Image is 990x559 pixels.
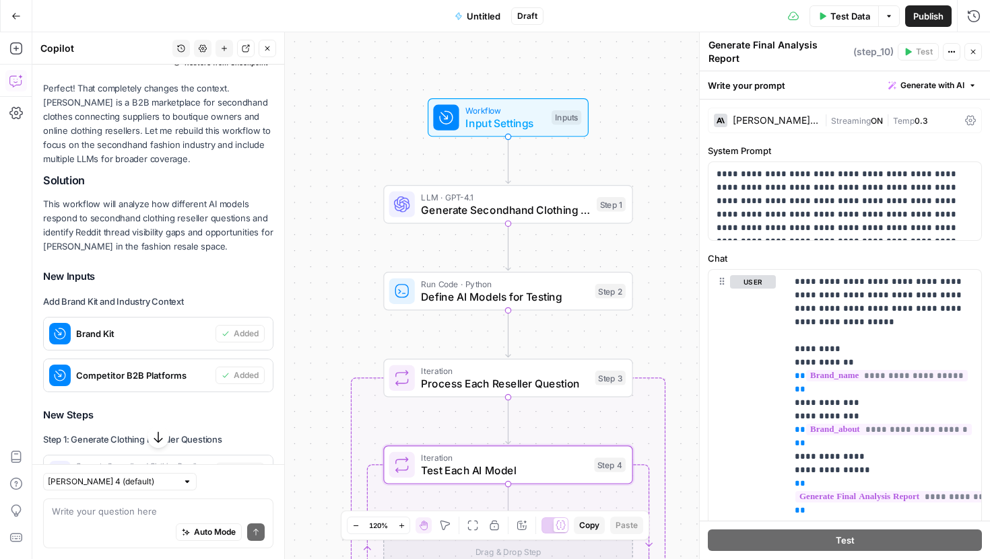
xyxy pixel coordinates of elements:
label: Chat [708,252,982,265]
span: Test Data [830,9,870,23]
span: Publish [913,9,944,23]
span: 120% [369,520,388,531]
button: Generate with AI [883,77,982,94]
span: Auto Mode [194,526,236,538]
span: Test [916,46,933,58]
button: Auto Mode [176,523,242,541]
g: Edge from step_4 to step_4-iteration-ghost [506,484,510,531]
button: Paste [610,517,643,534]
span: Competitor B2B Platforms [76,369,210,382]
span: Added [234,328,259,340]
span: Process Each Reseller Question [421,375,589,392]
button: Publish [905,5,952,27]
div: IterationTest Each AI ModelStep 4 [383,445,632,484]
button: Test [708,529,982,551]
span: ( step_10 ) [853,45,894,59]
g: Edge from step_2 to step_3 [506,310,510,357]
h3: New Inputs [43,268,273,286]
input: Claude Sonnet 4 (default) [48,475,177,488]
p: This workflow will analyze how different AI models respond to secondhand clothing reseller questi... [43,197,273,254]
div: Run Code · PythonDefine AI Models for TestingStep 2 [383,272,632,310]
div: IterationProcess Each Reseller QuestionStep 3 [383,359,632,397]
div: Step 3 [595,371,626,385]
span: | [824,113,831,126]
h2: Solution [43,174,273,187]
button: Test [898,43,939,61]
span: Define AI Models for Testing [421,289,589,305]
p: Perfect! That completely changes the context. [PERSON_NAME] is a B2B marketplace for secondhand c... [43,81,273,167]
div: Step 1 [597,197,626,212]
span: Test Each AI Model [421,462,587,478]
span: Streaming [831,116,871,126]
div: LLM · GPT-4.1Generate Secondhand Clothing Reseller QuestionsStep 1 [383,185,632,223]
button: Untitled [447,5,508,27]
span: Paste [616,519,638,531]
span: ON [871,116,883,126]
div: Write your prompt [700,71,990,99]
span: Temp [893,116,915,126]
div: Copilot [40,42,168,55]
span: Untitled [467,9,500,23]
button: user [730,275,776,289]
span: Draft [517,10,537,22]
g: Edge from step_1 to step_2 [506,223,510,270]
span: 0.3 [915,116,928,126]
button: Added [216,325,265,342]
div: Step 2 [595,284,626,299]
strong: Add Brand Kit and Industry Context [43,296,184,307]
button: Test Data [810,5,878,27]
button: Added [216,463,265,480]
div: WorkflowInput SettingsInputs [383,98,632,137]
span: LLM · GPT-4.1 [421,190,590,203]
button: Copy [574,517,605,534]
span: Workflow [465,104,545,116]
label: System Prompt [708,144,982,157]
span: | [883,113,893,126]
button: Added [216,367,265,384]
span: Generate with AI [900,79,964,91]
div: [PERSON_NAME] 4 [733,116,819,125]
span: Run Code · Python [421,277,589,290]
span: Copy [579,519,599,531]
span: Iteration [421,365,589,377]
span: Generate Secondhand Clothing Reseller Questions [76,462,210,469]
textarea: Generate Strategic Visibility Report [708,38,850,65]
g: Edge from start to step_1 [506,137,510,183]
span: Brand Kit [76,327,210,340]
span: Iteration [421,451,587,464]
span: Added [234,369,259,381]
span: Test [836,533,855,547]
div: Inputs [552,110,581,125]
div: Step 4 [594,457,626,472]
h3: New Steps [43,406,273,424]
strong: Step 1: Generate Clothing Reseller Questions [43,434,222,445]
span: Generate Secondhand Clothing Reseller Questions [421,202,590,218]
span: Input Settings [465,115,545,131]
g: Edge from step_3 to step_4 [506,398,510,444]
